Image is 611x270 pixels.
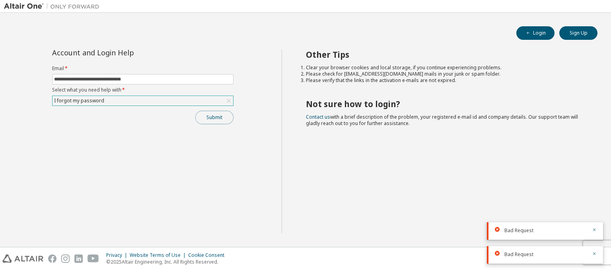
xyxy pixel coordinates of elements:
[106,258,229,265] p: © 2025 Altair Engineering, Inc. All Rights Reserved.
[53,96,105,105] div: I forgot my password
[306,113,578,127] span: with a brief description of the problem, your registered e-mail id and company details. Our suppo...
[4,2,103,10] img: Altair One
[306,99,584,109] h2: Not sure how to login?
[88,254,99,263] img: youtube.svg
[516,26,555,40] button: Login
[504,227,533,234] span: Bad Request
[504,251,533,258] span: Bad Request
[559,26,597,40] button: Sign Up
[74,254,83,263] img: linkedin.svg
[106,252,130,258] div: Privacy
[52,65,234,72] label: Email
[2,254,43,263] img: altair_logo.svg
[188,252,229,258] div: Cookie Consent
[306,77,584,84] li: Please verify that the links in the activation e-mails are not expired.
[52,87,234,93] label: Select what you need help with
[52,49,197,56] div: Account and Login Help
[306,71,584,77] li: Please check for [EMAIL_ADDRESS][DOMAIN_NAME] mails in your junk or spam folder.
[195,111,234,124] button: Submit
[306,65,584,71] li: Clear your browser cookies and local storage, if you continue experiencing problems.
[61,254,70,263] img: instagram.svg
[48,254,56,263] img: facebook.svg
[306,113,330,120] a: Contact us
[130,252,188,258] div: Website Terms of Use
[306,49,584,60] h2: Other Tips
[53,96,233,106] div: I forgot my password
